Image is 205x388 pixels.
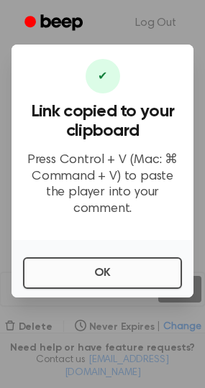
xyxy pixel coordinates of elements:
[23,102,182,141] h3: Link copied to your clipboard
[14,9,96,37] a: Beep
[86,59,120,93] div: ✔
[23,257,182,289] button: OK
[121,6,191,40] a: Log Out
[23,152,182,217] p: Press Control + V (Mac: ⌘ Command + V) to paste the player into your comment.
